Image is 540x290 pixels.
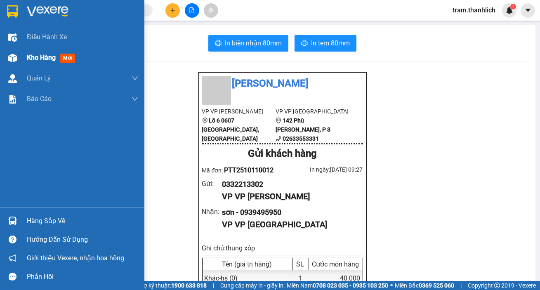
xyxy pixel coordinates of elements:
[521,3,535,18] button: caret-down
[8,54,17,62] img: warehouse-icon
[9,254,17,262] span: notification
[27,54,56,61] span: Kho hàng
[225,38,282,48] span: In biên nhận 80mm
[220,281,285,290] span: Cung cấp máy in - giấy in:
[301,40,308,47] span: printer
[7,5,18,18] img: logo-vxr
[506,7,513,14] img: icon-new-feature
[309,270,363,286] div: 40.000
[27,253,124,263] span: Giới thiệu Vexere, nhận hoa hồng
[287,281,388,290] span: Miền Nam
[276,136,281,141] span: phone
[419,282,454,289] strong: 0369 525 060
[202,243,363,253] div: Ghi chú: thung xốp
[202,107,276,116] li: VP VP [PERSON_NAME]
[292,270,309,286] div: 1
[395,281,454,290] span: Miền Bắc
[460,281,462,290] span: |
[131,281,207,290] span: Hỗ trợ kỹ thuật:
[295,260,307,268] div: SL
[27,271,138,283] div: Phản hồi
[283,165,363,174] div: In ngày: [DATE] 09:27
[4,4,120,20] li: [PERSON_NAME]
[165,3,180,18] button: plus
[213,281,214,290] span: |
[222,218,356,231] div: VP VP [GEOGRAPHIC_DATA]
[132,75,138,82] span: down
[224,166,274,174] span: PTT2510110012
[313,282,388,289] strong: 0708 023 035 - 0935 103 250
[8,33,17,42] img: warehouse-icon
[276,107,349,116] li: VP VP [GEOGRAPHIC_DATA]
[27,233,138,246] div: Hướng dẫn sử dụng
[512,4,514,9] span: 1
[171,282,207,289] strong: 1900 633 818
[222,207,356,218] div: sơn - 0939495950
[222,190,356,203] div: VP VP [PERSON_NAME]
[27,215,138,227] div: Hàng sắp về
[295,35,356,52] button: printerIn tem 80mm
[205,260,290,268] div: Tên (giá trị hàng)
[215,40,222,47] span: printer
[208,35,288,52] button: printerIn biên nhận 80mm
[9,273,17,281] span: message
[8,74,17,83] img: warehouse-icon
[132,96,138,102] span: down
[60,54,75,63] span: mới
[205,274,238,282] span: Khác - hs (0)
[446,5,502,15] span: tram.thanhlich
[510,4,516,9] sup: 1
[8,95,17,104] img: solution-icon
[189,7,195,13] span: file-add
[170,7,176,13] span: plus
[283,135,319,142] b: 02633553331
[202,179,222,189] div: Gửi :
[202,146,363,162] div: Gửi khách hàng
[9,236,17,243] span: question-circle
[27,94,52,104] span: Báo cáo
[222,179,356,190] div: 0332213302
[204,3,218,18] button: aim
[27,32,67,42] span: Điều hành xe
[311,38,350,48] span: In tem 80mm
[276,118,281,123] span: environment
[202,76,363,92] li: [PERSON_NAME]
[8,217,17,225] img: warehouse-icon
[27,73,51,83] span: Quản Lý
[57,35,110,62] li: VP VP [GEOGRAPHIC_DATA]
[4,54,55,97] b: Lô 6 0607 [GEOGRAPHIC_DATA], [GEOGRAPHIC_DATA]
[390,284,393,287] span: ⚪️
[202,117,259,142] b: Lô 6 0607 [GEOGRAPHIC_DATA], [GEOGRAPHIC_DATA]
[4,35,57,53] li: VP VP [PERSON_NAME]
[494,283,500,288] span: copyright
[4,55,10,61] span: environment
[202,165,283,175] div: Mã đơn:
[202,207,222,217] div: Nhận :
[185,3,199,18] button: file-add
[208,7,214,13] span: aim
[524,7,532,14] span: caret-down
[276,117,330,133] b: 142 Phù [PERSON_NAME], P 8
[202,118,208,123] span: environment
[311,260,361,268] div: Cước món hàng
